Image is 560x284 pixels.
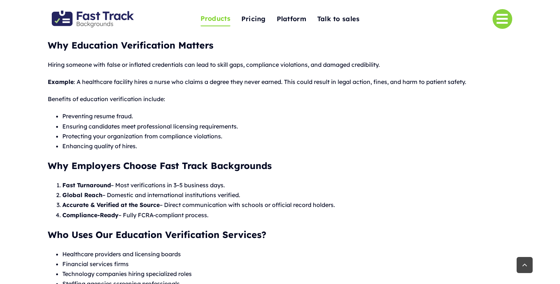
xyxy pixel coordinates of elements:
p: : A healthcare facility hires a nurse who claims a degree they never earned. This could result in... [48,77,512,87]
li: Financial services firms [62,259,512,269]
a: Platform [277,11,306,27]
p: Hiring someone with false or inflated credentials can lead to skill gaps, compliance violations, ... [48,60,512,70]
li: – Most verifications in 3–5 business days. [62,180,512,190]
li: Ensuring candidates meet professional licensing requirements. [62,122,512,131]
span: Platform [277,14,306,25]
strong: Why Education Verification Matters [48,39,213,51]
strong: Fast Turnaround [62,181,111,189]
strong: Example [48,78,74,85]
p: Benefits of education verification include: [48,94,512,104]
li: Technology companies hiring specialized roles [62,269,512,279]
li: Enhancing quality of hires. [62,141,512,151]
strong: Who Uses Our Education Verification Services? [48,229,266,240]
a: Fast Track Backgrounds Logo [52,10,134,18]
strong: Compliance-Ready [62,211,118,219]
li: – Direct communication with schools or official record holders. [62,200,512,210]
span: Products [201,13,230,24]
img: Fast Track Backgrounds Logo [52,11,134,27]
strong: Global Reach [62,191,102,199]
a: Pricing [241,11,266,27]
span: Talk to sales [317,14,360,25]
strong: Why Employers Choose Fast Track Backgrounds [48,160,272,171]
span: Pricing [241,14,266,25]
li: Preventing resume fraud. [62,111,512,121]
a: Link to # [493,9,512,29]
li: – Domestic and international institutions verified. [62,190,512,200]
a: Talk to sales [317,11,360,27]
li: Protecting your organization from compliance violations. [62,131,512,141]
li: – Fully FCRA-compliant process. [62,210,512,220]
li: Healthcare providers and licensing boards [62,249,512,259]
strong: Accurate & Verified at the Source [62,201,160,208]
nav: One Page [164,1,396,37]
